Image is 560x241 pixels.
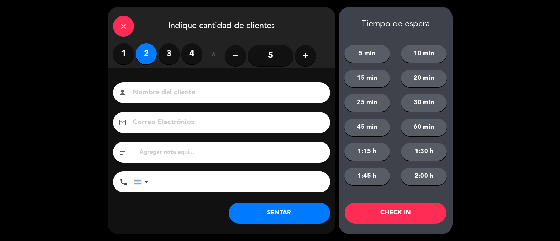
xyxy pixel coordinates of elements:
div: Indique cantidad de clientes [108,7,335,43]
div: Argentina: +54 [134,172,150,192]
i: email [118,118,127,127]
button: 1:15 h [344,143,390,161]
i: subject [118,148,127,156]
button: 60 min [401,119,447,136]
i: add [301,51,310,60]
input: Nombre del cliente [132,87,321,99]
button: add [295,45,316,66]
i: phone [119,178,128,186]
div: Tiempo de espera [339,19,453,29]
label: 4 [181,43,202,64]
div: ó [202,43,225,68]
button: SENTAR [229,203,330,224]
button: 1:30 h [401,143,447,161]
button: 5 min [344,45,390,63]
button: 45 min [344,119,390,136]
i: person [118,88,127,97]
input: Correo Electrónico [132,116,321,129]
button: 1:45 h [344,168,390,185]
label: 2 [136,43,157,64]
input: Agregar nota aquí... [139,147,325,157]
button: CHECK IN [345,203,446,224]
label: 3 [159,43,180,64]
button: 2:00 h [401,168,447,185]
button: 15 min [344,70,390,87]
label: 1 [113,43,134,64]
button: 30 min [401,94,447,112]
button: remove [225,45,246,66]
button: 20 min [401,70,447,87]
button: 25 min [344,94,390,112]
button: 10 min [401,45,447,63]
i: remove [231,51,240,60]
i: close [119,22,128,30]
